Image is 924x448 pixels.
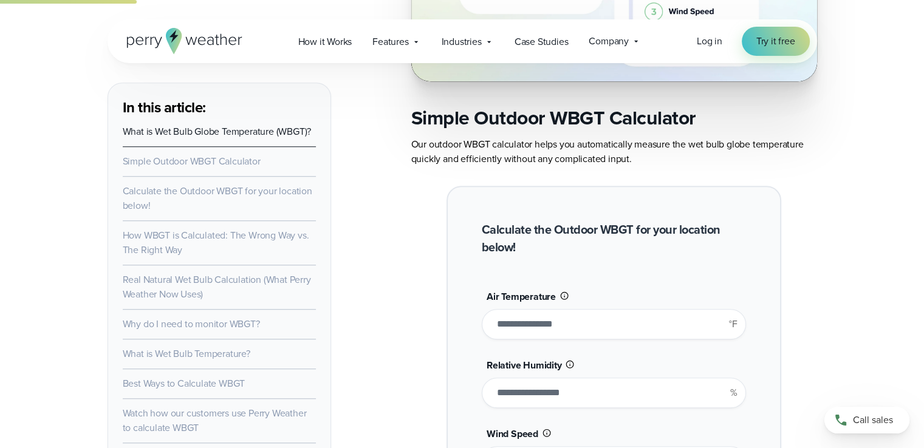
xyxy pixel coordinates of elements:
[411,137,817,166] p: Our outdoor WBGT calculator helps you automatically measure the wet bulb globe temperature quickl...
[589,34,629,49] span: Company
[504,29,579,54] a: Case Studies
[123,124,312,138] a: What is Wet Bulb Globe Temperature (WBGT)?
[411,106,817,130] h2: Simple Outdoor WBGT Calculator
[123,406,307,435] a: Watch how our customers use Perry Weather to calculate WBGT
[487,427,538,441] span: Wind Speed
[487,358,562,372] span: Relative Humidity
[298,35,352,49] span: How it Works
[697,34,722,49] a: Log in
[123,154,261,168] a: Simple Outdoor WBGT Calculator
[697,34,722,48] span: Log in
[515,35,569,49] span: Case Studies
[123,184,312,212] a: Calculate the Outdoor WBGT for your location below!
[482,221,746,256] h2: Calculate the Outdoor WBGT for your location below!
[742,27,810,56] a: Try it free
[123,376,245,390] a: Best Ways to Calculate WBGT
[756,34,795,49] span: Try it free
[487,290,556,304] span: Air Temperature
[824,407,909,433] a: Call sales
[288,29,363,54] a: How it Works
[442,35,482,49] span: Industries
[123,273,311,301] a: Real Natural Wet Bulb Calculation (What Perry Weather Now Uses)
[123,228,309,257] a: How WBGT is Calculated: The Wrong Way vs. The Right Way
[372,35,408,49] span: Features
[123,98,316,117] h3: In this article:
[123,317,260,331] a: Why do I need to monitor WBGT?
[123,347,250,361] a: What is Wet Bulb Temperature?
[853,413,893,427] span: Call sales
